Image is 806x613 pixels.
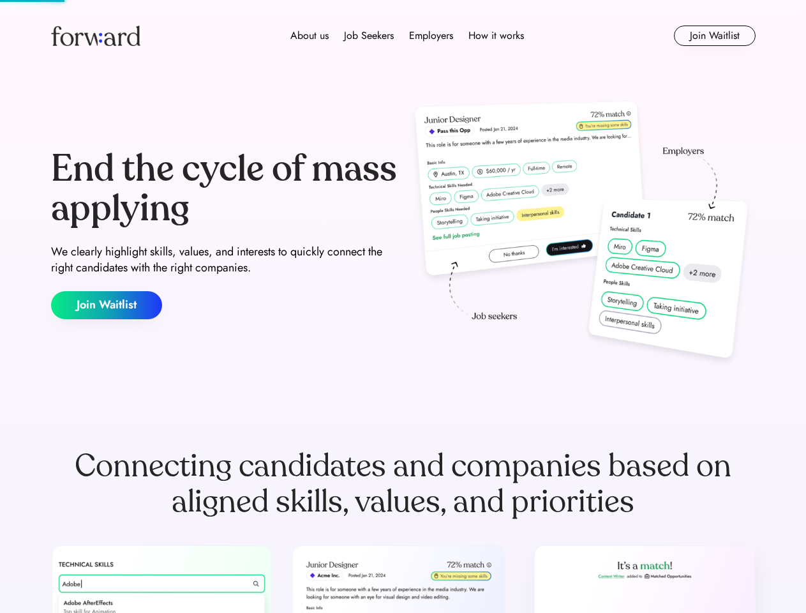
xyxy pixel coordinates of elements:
div: We clearly highlight skills, values, and interests to quickly connect the right candidates with t... [51,244,398,276]
img: Forward logo [51,26,140,46]
div: About us [290,28,329,43]
button: Join Waitlist [51,291,162,319]
div: Connecting candidates and companies based on aligned skills, values, and priorities [51,448,756,520]
img: hero-image.png [408,97,756,372]
button: Join Waitlist [674,26,756,46]
div: How it works [468,28,524,43]
div: Employers [409,28,453,43]
div: Job Seekers [344,28,394,43]
div: End the cycle of mass applying [51,149,398,228]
